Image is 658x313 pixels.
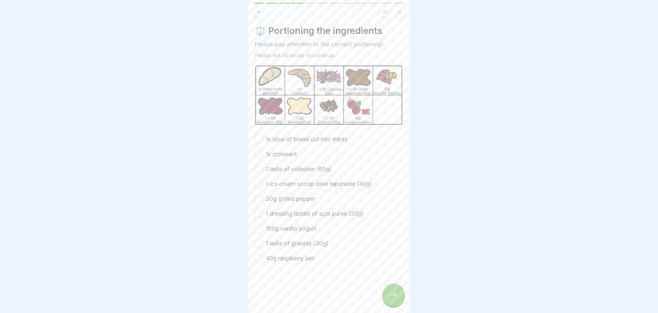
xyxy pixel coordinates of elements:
[266,255,315,262] font: 40g raspberry jam
[266,151,297,157] font: 1x croissant
[266,166,332,172] font: 1 ladle of coleslaw (60g)
[266,225,316,232] font: 150g vanilla yogurt
[266,195,315,202] font: 30g grilled pepper
[266,210,364,217] font: 1 dressing laddle of açaí puree (20g)
[266,180,372,187] font: 1 ice cream scoop olive tapenade (40g)
[266,136,347,143] font: 1x slice of bread cut into thirds
[266,240,329,247] font: 1 ladle of granola (30g)
[255,25,382,36] font: ⚖️ Portioning the ingredients
[255,41,383,48] font: Please pay attention to the correct portioning!
[255,52,335,59] font: Please tick all boxes to continue.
